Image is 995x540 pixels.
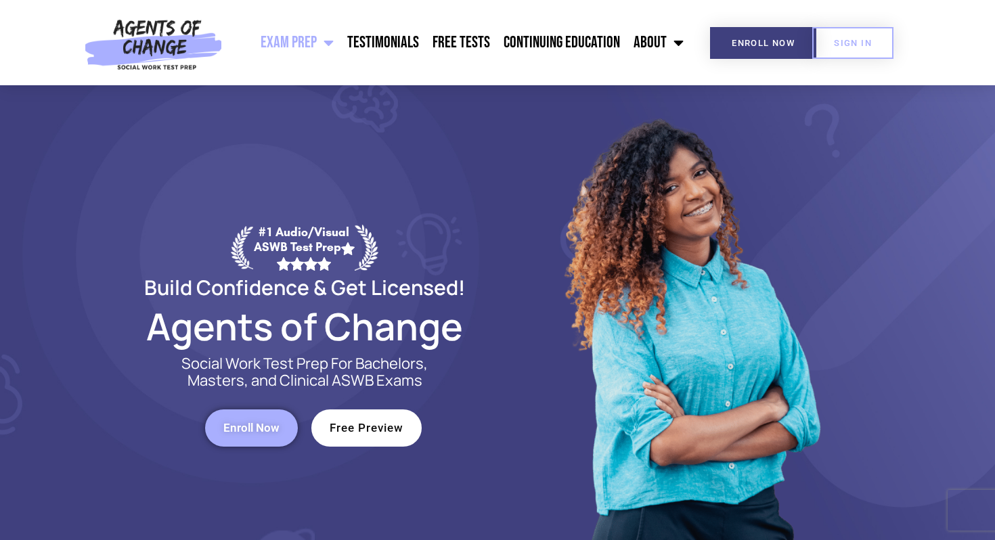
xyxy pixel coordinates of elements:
a: Enroll Now [710,27,816,59]
a: About [627,26,690,60]
p: Social Work Test Prep For Bachelors, Masters, and Clinical ASWB Exams [166,355,443,389]
h2: Build Confidence & Get Licensed! [112,277,497,297]
a: SIGN IN [812,27,893,59]
a: Exam Prep [254,26,340,60]
div: #1 Audio/Visual ASWB Test Prep [253,225,355,270]
a: Free Tests [426,26,497,60]
a: Enroll Now [205,409,298,447]
a: Free Preview [311,409,422,447]
nav: Menu [229,26,690,60]
span: SIGN IN [834,39,872,47]
a: Continuing Education [497,26,627,60]
span: Enroll Now [223,422,280,434]
h2: Agents of Change [112,311,497,342]
span: Free Preview [330,422,403,434]
a: Testimonials [340,26,426,60]
span: Enroll Now [732,39,795,47]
